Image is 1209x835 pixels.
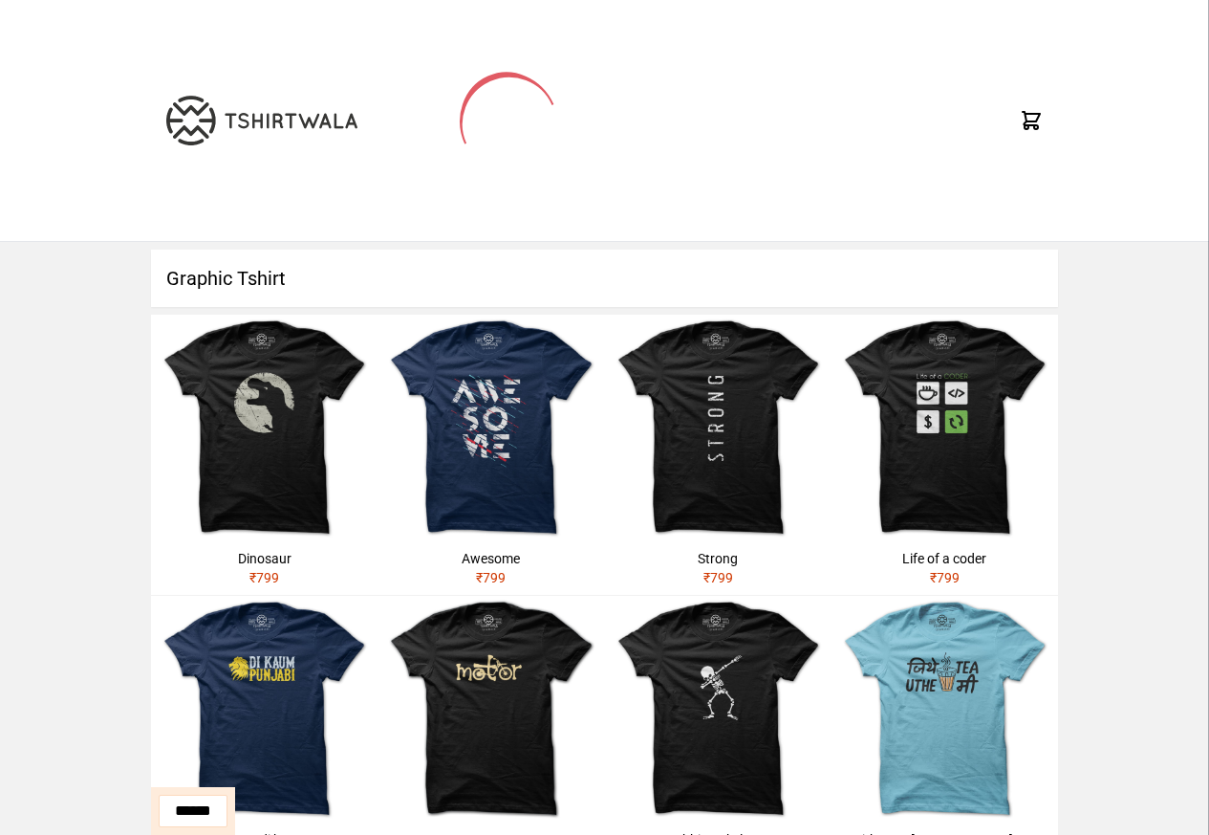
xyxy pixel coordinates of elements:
[605,315,831,541] img: strong.jpg
[385,549,596,568] div: Awesome
[831,315,1058,595] a: Life of a coder₹799
[378,596,604,823] img: motor.jpg
[378,315,604,595] a: Awesome₹799
[151,315,378,541] img: dinosaur.jpg
[159,549,370,568] div: Dinosaur
[831,596,1058,823] img: jithe-tea-uthe-me.jpg
[839,549,1050,568] div: Life of a coder
[151,315,378,595] a: Dinosaur₹799
[151,596,378,823] img: shera-di-kaum-punjabi-1.jpg
[476,570,506,585] span: ₹ 799
[703,570,733,585] span: ₹ 799
[166,96,357,145] img: TW-LOGO-400-104.png
[831,315,1058,541] img: life-of-a-coder.jpg
[613,549,824,568] div: Strong
[605,596,831,823] img: skeleton-dabbing.jpg
[378,315,604,541] img: awesome.jpg
[249,570,279,585] span: ₹ 799
[930,570,960,585] span: ₹ 799
[151,250,1058,307] h1: Graphic Tshirt
[605,315,831,595] a: Strong₹799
